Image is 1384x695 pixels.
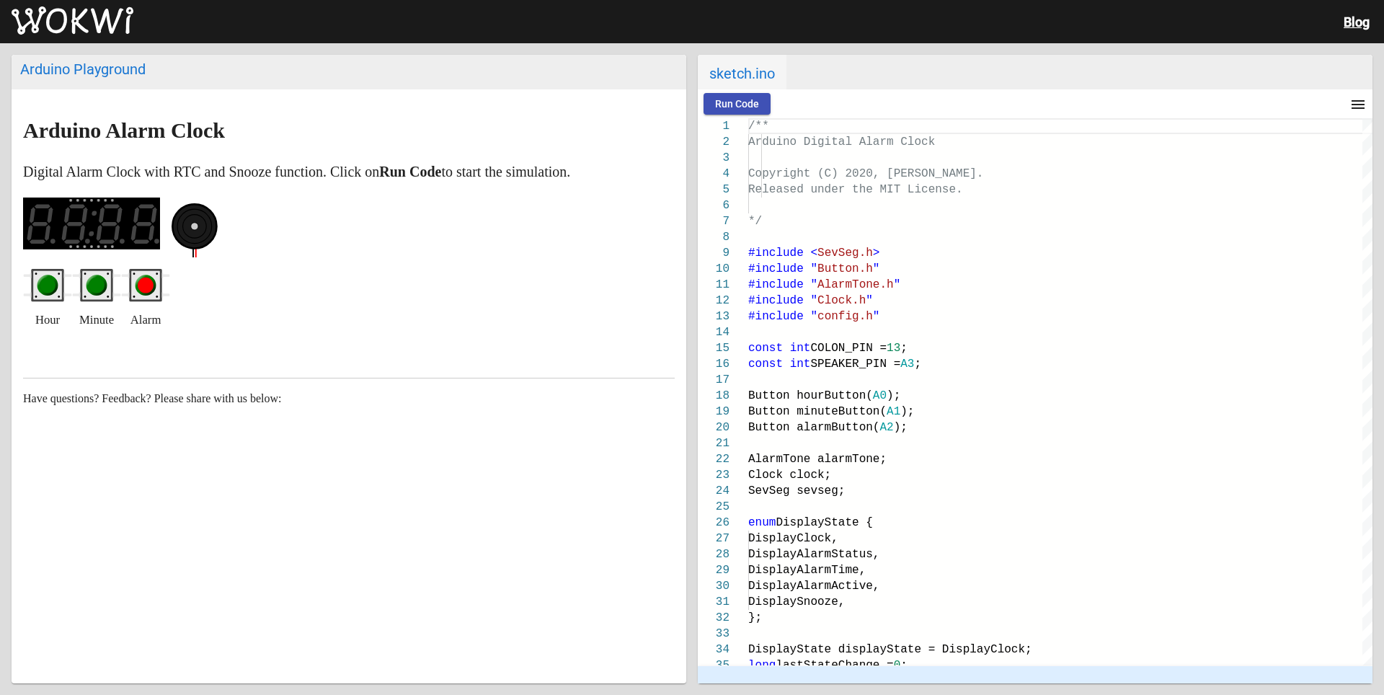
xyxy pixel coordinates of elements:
span: ; [900,342,908,355]
div: 10 [698,261,729,277]
div: 13 [698,309,729,324]
span: Released under the MIT License. [748,183,963,196]
span: SevSeg.h [817,247,873,260]
span: lastStateChange = [776,659,893,672]
div: 15 [698,340,729,356]
span: int [790,358,811,371]
span: Copyright (C) 2020, [PERSON_NAME]. [748,167,983,180]
span: DisplayState { [776,516,872,529]
span: DisplayClock, [748,532,838,545]
span: > [873,247,880,260]
a: Blog [1344,14,1370,30]
span: " [810,262,817,275]
span: const [748,358,783,371]
span: AlarmTone.h [817,278,894,291]
span: 13 [887,342,900,355]
span: enum [748,516,776,529]
div: 29 [698,562,729,578]
span: #include [748,294,804,307]
span: DisplayAlarmStatus, [748,548,879,561]
span: ); [900,405,914,418]
span: DisplayState displayState = DisplayClock; [748,643,1032,656]
img: Wokwi [12,6,133,35]
span: Button.h [817,262,873,275]
span: const [748,342,783,355]
span: " [810,294,817,307]
span: ; [900,659,908,672]
span: COLON_PIN = [810,342,887,355]
span: Have questions? Feedback? Please share with us below: [23,392,282,404]
span: " [873,310,880,323]
button: Run Code [704,93,771,115]
span: sketch.ino [698,55,786,89]
div: 14 [698,324,729,340]
span: SevSeg sevseg; [748,484,845,497]
div: 26 [698,515,729,531]
div: 12 [698,293,729,309]
span: ; [914,358,921,371]
span: Arduino Digital Alarm Clock [748,136,935,149]
p: Digital Alarm Clock with RTC and Snooze function. Click on to start the simulation. [23,160,675,183]
span: A0 [873,389,887,402]
span: config.h [817,310,873,323]
span: A2 [879,421,893,434]
div: 21 [698,435,729,451]
div: 8 [698,229,729,245]
span: DisplayAlarmActive, [748,580,879,593]
span: }; [748,611,762,624]
span: #include [748,310,804,323]
span: Button minuteButton( [748,405,887,418]
span: " [810,278,817,291]
span: " [810,310,817,323]
div: 30 [698,578,729,594]
span: long [748,659,776,672]
div: 28 [698,546,729,562]
span: Run Code [715,98,759,110]
span: AlarmTone alarmTone; [748,453,887,466]
div: 33 [698,626,729,642]
div: Arduino Playground [20,61,678,78]
div: 20 [698,420,729,435]
div: 9 [698,245,729,261]
span: int [790,342,811,355]
div: 3 [698,150,729,166]
div: 16 [698,356,729,372]
div: 4 [698,166,729,182]
mat-icon: menu [1349,96,1367,113]
span: DisplayAlarmTime, [748,564,866,577]
small: Minute [79,309,114,332]
span: ); [894,421,908,434]
span: Clock.h [817,294,866,307]
div: 22 [698,451,729,467]
span: " [866,294,873,307]
div: 11 [698,277,729,293]
div: 1 [698,118,729,134]
h1: Arduino Alarm Clock [23,119,675,142]
span: #include [748,247,804,260]
div: 23 [698,467,729,483]
span: " [873,262,880,275]
span: < [810,247,817,260]
span: SPEAKER_PIN = [810,358,900,371]
div: 31 [698,594,729,610]
div: 32 [698,610,729,626]
div: 34 [698,642,729,658]
span: Button hourButton( [748,389,873,402]
span: DisplaySnooze, [748,596,845,608]
small: Alarm [130,309,161,332]
span: A3 [900,358,914,371]
div: 27 [698,531,729,546]
span: A1 [887,405,900,418]
textarea: Editor content;Press Alt+F1 for Accessibility Options. [748,118,749,119]
div: 25 [698,499,729,515]
div: 19 [698,404,729,420]
span: 0 [894,659,901,672]
div: 18 [698,388,729,404]
span: Clock clock; [748,469,831,482]
div: 7 [698,213,729,229]
div: 6 [698,198,729,213]
span: ); [887,389,900,402]
span: Button alarmButton( [748,421,879,434]
div: 24 [698,483,729,499]
div: 17 [698,372,729,388]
